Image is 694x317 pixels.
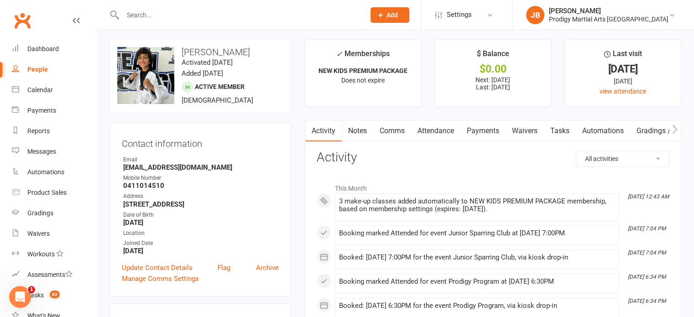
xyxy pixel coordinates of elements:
[123,218,279,227] strong: [DATE]
[11,9,34,32] a: Clubworx
[182,96,253,104] span: [DEMOGRAPHIC_DATA]
[600,88,646,95] a: view attendance
[386,11,398,19] span: Add
[628,274,666,280] i: [DATE] 6:34 PM
[628,249,666,256] i: [DATE] 7:04 PM
[370,7,409,23] button: Add
[27,189,67,196] div: Product Sales
[339,229,615,237] div: Booking marked Attended for event Junior Sparring Club at [DATE] 7:00PM
[117,47,283,57] h3: [PERSON_NAME]
[12,121,96,141] a: Reports
[443,64,543,74] div: $0.00
[123,156,279,164] div: Email
[27,168,64,176] div: Automations
[117,47,174,104] img: image1689229693.png
[305,120,342,141] a: Activity
[604,48,642,64] div: Last visit
[122,262,193,273] a: Update Contact Details
[526,6,544,24] div: JB
[12,223,96,244] a: Waivers
[256,262,279,273] a: Archive
[573,64,673,74] div: [DATE]
[12,39,96,59] a: Dashboard
[12,285,96,306] a: Tasks 82
[27,86,53,94] div: Calendar
[339,278,615,286] div: Booking marked Attended for event Prodigy Program at [DATE] 6:30PM
[182,69,223,78] time: Added [DATE]
[27,148,56,155] div: Messages
[12,244,96,265] a: Workouts
[27,107,56,114] div: Payments
[573,76,673,86] div: [DATE]
[27,127,50,135] div: Reports
[12,265,96,285] a: Assessments
[218,262,230,273] a: Flag
[50,291,60,298] span: 82
[123,200,279,208] strong: [STREET_ADDRESS]
[123,192,279,201] div: Address
[123,163,279,171] strong: [EMAIL_ADDRESS][DOMAIN_NAME]
[411,120,460,141] a: Attendance
[336,50,342,58] i: ✓
[123,174,279,182] div: Mobile Number
[122,273,199,284] a: Manage Comms Settings
[628,193,669,200] i: [DATE] 12:43 AM
[317,179,669,193] li: This Month
[544,120,576,141] a: Tasks
[373,120,411,141] a: Comms
[123,229,279,238] div: Location
[182,58,233,67] time: Activated [DATE]
[339,197,615,213] div: 3 make-up classes added automatically to NEW KIDS PREMIUM PACKAGE membership, based on membership...
[27,230,50,237] div: Waivers
[12,141,96,162] a: Messages
[27,209,53,217] div: Gradings
[549,7,668,15] div: [PERSON_NAME]
[122,135,279,149] h3: Contact information
[27,250,55,258] div: Workouts
[342,120,373,141] a: Notes
[12,203,96,223] a: Gradings
[12,59,96,80] a: People
[460,120,506,141] a: Payments
[27,66,48,73] div: People
[27,271,73,278] div: Assessments
[628,225,666,232] i: [DATE] 7:04 PM
[339,302,615,310] div: Booked: [DATE] 6:30PM for the event Prodigy Program, via kiosk drop-in
[123,211,279,219] div: Date of Birth
[12,182,96,203] a: Product Sales
[27,45,59,52] div: Dashboard
[341,77,385,84] span: Does not expire
[339,254,615,261] div: Booked: [DATE] 7:00PM for the event Junior Sparring Club, via kiosk drop-in
[443,76,543,91] p: Next: [DATE] Last: [DATE]
[123,247,279,255] strong: [DATE]
[336,48,390,65] div: Memberships
[12,100,96,121] a: Payments
[317,151,669,165] h3: Activity
[628,298,666,304] i: [DATE] 6:34 PM
[12,80,96,100] a: Calendar
[506,120,544,141] a: Waivers
[9,286,31,308] iframe: Intercom live chat
[27,291,44,299] div: Tasks
[576,120,630,141] a: Automations
[318,67,407,74] strong: NEW KIDS PREMIUM PACKAGE
[195,83,245,90] span: Active member
[28,286,35,293] span: 1
[123,239,279,248] div: Joined Date
[12,162,96,182] a: Automations
[123,182,279,190] strong: 0411014510
[120,9,359,21] input: Search...
[447,5,472,25] span: Settings
[549,15,668,23] div: Prodigy Martial Arts [GEOGRAPHIC_DATA]
[477,48,509,64] div: $ Balance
